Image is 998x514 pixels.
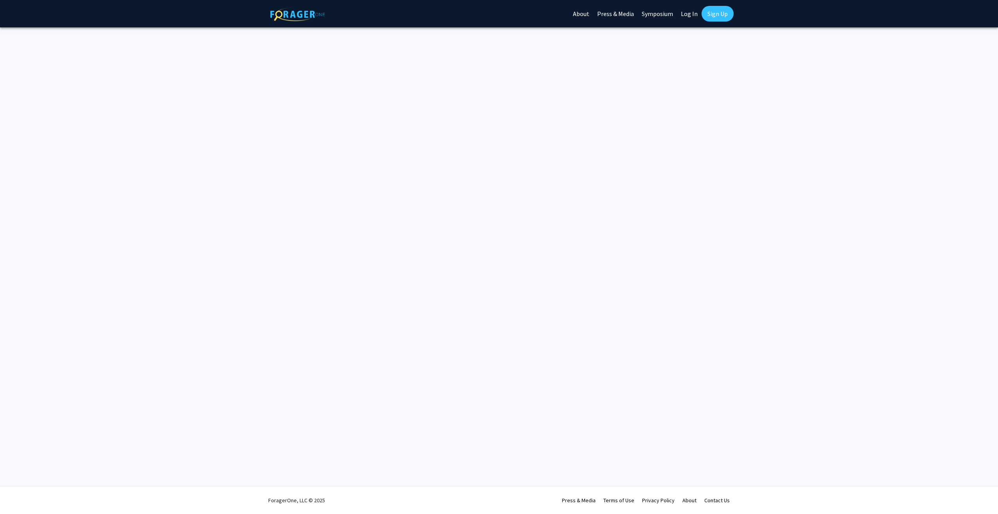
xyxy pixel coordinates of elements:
[603,497,634,504] a: Terms of Use
[268,487,325,514] div: ForagerOne, LLC © 2025
[704,497,730,504] a: Contact Us
[702,6,734,22] a: Sign Up
[562,497,596,504] a: Press & Media
[642,497,675,504] a: Privacy Policy
[270,7,325,21] img: ForagerOne Logo
[682,497,696,504] a: About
